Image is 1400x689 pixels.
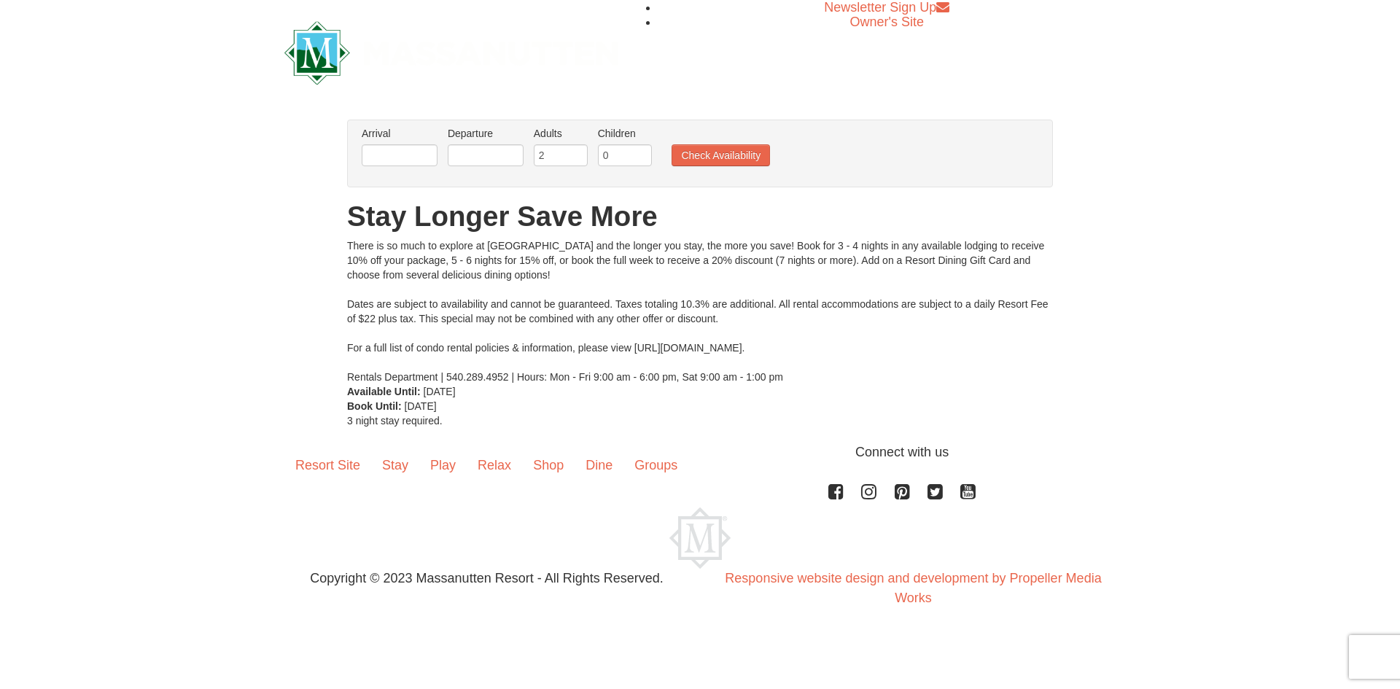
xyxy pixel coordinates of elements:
a: Play [419,443,467,488]
img: Massanutten Resort Logo [284,21,618,85]
strong: Book Until: [347,400,402,412]
span: [DATE] [424,386,456,397]
img: Massanutten Resort Logo [669,507,731,569]
h1: Stay Longer Save More [347,202,1053,231]
label: Children [598,126,652,141]
button: Check Availability [672,144,770,166]
a: Massanutten Resort [284,34,618,68]
label: Arrival [362,126,437,141]
a: Stay [371,443,419,488]
label: Adults [534,126,588,141]
div: There is so much to explore at [GEOGRAPHIC_DATA] and the longer you stay, the more you save! Book... [347,238,1053,384]
a: Resort Site [284,443,371,488]
strong: Available Until: [347,386,421,397]
label: Departure [448,126,524,141]
span: [DATE] [405,400,437,412]
p: Connect with us [284,443,1116,462]
a: Owner's Site [850,15,924,29]
a: Dine [575,443,623,488]
a: Groups [623,443,688,488]
a: Shop [522,443,575,488]
p: Copyright © 2023 Massanutten Resort - All Rights Reserved. [273,569,700,588]
span: 3 night stay required. [347,415,443,427]
a: Responsive website design and development by Propeller Media Works [725,571,1101,605]
a: Relax [467,443,522,488]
